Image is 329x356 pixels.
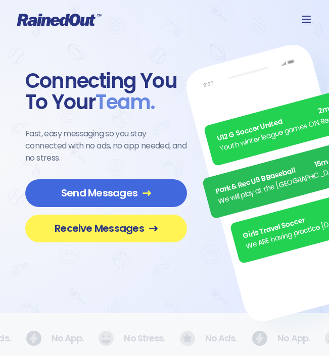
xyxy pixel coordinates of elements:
span: Team . [96,88,155,116]
a: Send Messages [25,179,187,207]
img: No Ads. [252,331,267,346]
span: Send Messages [40,187,172,199]
img: No Ads. [98,331,114,346]
img: No Ads. [180,331,195,346]
img: No Ads. [26,331,41,346]
a: Receive Messages [25,215,187,242]
div: No Stress. [98,331,149,346]
div: Fast, easy messaging so you stay connected with no ads, no app needed, and no stress. [25,128,187,164]
div: Connecting You To Your [25,71,187,113]
div: No App. [26,331,68,346]
div: No Ads. [180,331,222,346]
span: Receive Messages [40,222,172,235]
div: No App. [252,331,294,346]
